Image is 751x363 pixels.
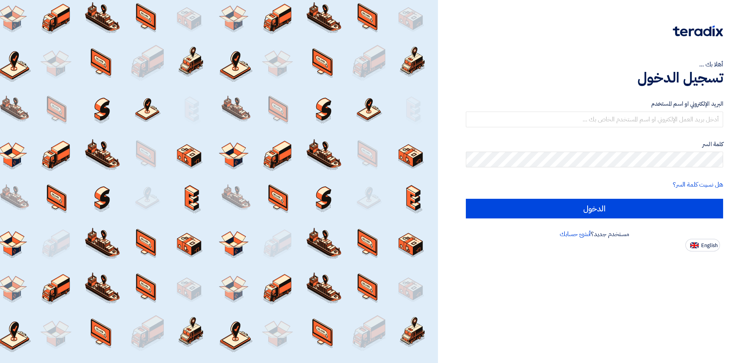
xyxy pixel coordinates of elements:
[466,60,723,69] div: أهلا بك ...
[701,243,718,248] span: English
[466,199,723,218] input: الدخول
[685,239,720,251] button: English
[673,180,723,189] a: هل نسيت كلمة السر؟
[466,69,723,86] h1: تسجيل الدخول
[673,26,723,37] img: Teradix logo
[466,140,723,149] label: كلمة السر
[466,112,723,127] input: أدخل بريد العمل الإلكتروني او اسم المستخدم الخاص بك ...
[560,229,591,239] a: أنشئ حسابك
[466,99,723,108] label: البريد الإلكتروني او اسم المستخدم
[690,242,699,248] img: en-US.png
[466,229,723,239] div: مستخدم جديد؟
